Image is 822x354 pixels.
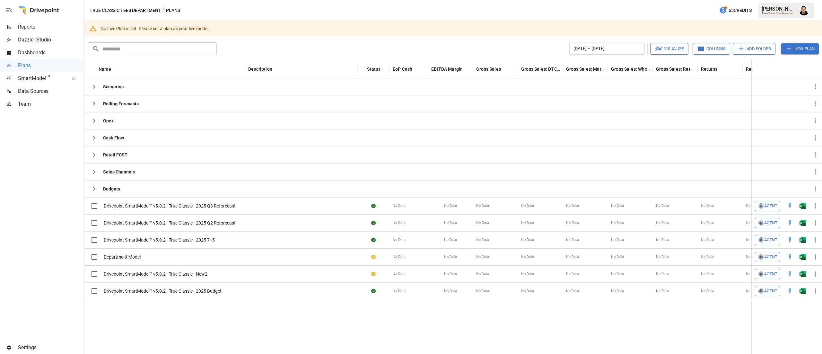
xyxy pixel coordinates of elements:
span: No Data [393,254,406,260]
span: No Data [701,220,714,226]
span: Settings [18,344,83,351]
img: quick-edit-flash.b8aec18c.svg [787,288,793,294]
span: Department Model [104,254,141,260]
span: No Data [566,203,579,208]
span: Drivepoint SmartModel™ v5.0.2 - True Classic - 2025 7+5 [104,237,215,243]
div: Description [248,66,272,72]
div: Sync complete [371,237,376,243]
button: Columns [693,43,730,55]
span: No Data [656,271,669,277]
span: Plans [18,62,83,69]
span: No Data [393,271,406,277]
div: Open in Excel [800,237,806,243]
div: Open in Quick Edit [787,203,793,209]
b: Scenarios [103,84,124,90]
span: No Data [444,271,457,277]
button: Agent [755,235,780,245]
span: No Data [393,237,406,243]
div: Open in Excel [800,203,806,209]
div: EoP Cash [393,66,412,72]
span: Dashboards [18,49,83,57]
div: Gross Sales: Retail [656,66,695,72]
img: Francisco Sanchez [799,5,809,15]
button: Agent [755,201,780,211]
div: Status [367,66,380,72]
div: Returns [701,66,717,72]
img: excel-icon.76473adf.svg [800,220,806,226]
span: No Data [476,288,489,294]
span: Reports [18,23,83,31]
b: Retail FCST [103,152,127,158]
span: Dazzler Studio [18,36,83,44]
span: Agent [764,270,777,278]
span: No Data [444,220,457,226]
img: quick-edit-flash.b8aec18c.svg [787,254,793,260]
b: Budgets [103,186,120,192]
span: No Data [476,220,489,226]
span: No Data [701,254,714,260]
span: Agent [764,288,777,295]
span: Team [18,100,83,108]
div: Open in Excel [800,271,806,277]
span: Drivepoint SmartModel™ v5.0.2 - True Classic - New2 [104,271,207,277]
div: Open in Quick Edit [787,220,793,226]
div: Open in Excel [800,254,806,260]
span: No Data [656,203,669,208]
div: Open in Quick Edit [787,288,793,294]
span: No Data [566,288,579,294]
b: Sales Channels [103,169,135,175]
div: Sync complete [371,220,376,226]
span: Agent [764,219,777,227]
span: Data Sources [18,87,83,95]
span: No Data [476,271,489,277]
span: No Data [444,203,457,208]
div: Sync complete [371,203,376,209]
div: Your plan has changes in Excel that are not reflected in the Drivepoint Data Warehouse, select "S... [371,271,376,277]
span: No Data [611,288,624,294]
span: No Data [656,237,669,243]
span: No Data [611,271,624,277]
div: Returns: DTC Online [746,66,785,72]
button: True Classic Tees Department [90,6,161,14]
button: New Plan [781,43,819,54]
span: No Data [746,254,759,260]
span: No Data [521,203,534,208]
img: excel-icon.76473adf.svg [800,254,806,260]
div: Name [99,66,111,72]
span: SmartModel [18,75,65,82]
img: quick-edit-flash.b8aec18c.svg [787,220,793,226]
span: No Data [393,288,406,294]
span: No Data [476,203,489,208]
img: quick-edit-flash.b8aec18c.svg [787,203,793,209]
div: Gross Sales: DTC Online [521,66,561,72]
b: Rolling Forecasts [103,101,139,107]
img: excel-icon.76473adf.svg [800,237,806,243]
button: Agent [755,269,780,279]
span: No Data [746,203,759,208]
span: No Data [566,271,579,277]
span: 65 Credits [729,6,752,14]
span: No Data [566,220,579,226]
div: True Classic Tees Department [762,12,795,15]
button: Add Folder [733,43,775,55]
div: Open in Quick Edit [787,254,793,260]
span: No Data [611,203,624,208]
button: Francisco Sanchez [795,1,813,19]
span: No Data [701,237,714,243]
div: [PERSON_NAME] [762,6,795,12]
span: No Data [746,271,759,277]
img: excel-icon.76473adf.svg [800,203,806,209]
span: No Data [521,271,534,277]
span: No Data [444,237,457,243]
button: 65Credits [717,4,754,16]
span: Drivepoint SmartModel™ v5.0.2 - True Classic - 2025 Q2 Reforecast [104,220,236,226]
span: No Data [444,288,457,294]
span: No Data [656,220,669,226]
div: Your plan has changes in Excel that are not reflected in the Drivepoint Data Warehouse, select "S... [371,254,376,260]
div: Gross Sales: Marketplace [566,66,606,72]
span: No Data [611,220,624,226]
div: Gross Sales: Wholesale [611,66,651,72]
button: Agent [755,252,780,262]
span: No Data [746,288,759,294]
